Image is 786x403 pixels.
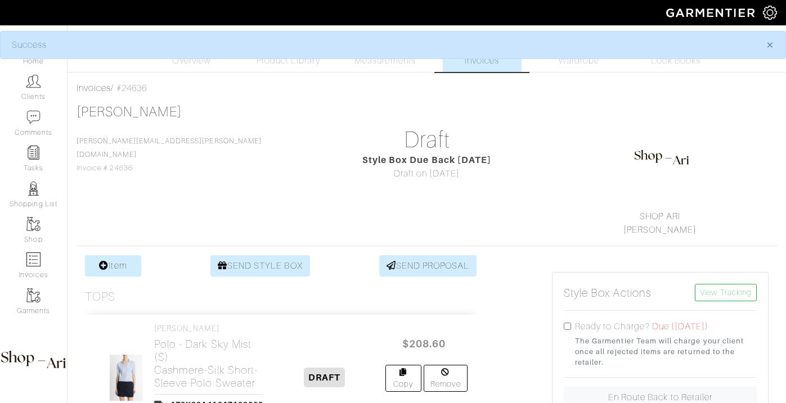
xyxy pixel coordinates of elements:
[26,252,41,266] img: orders-icon-0abe47150d42831381b5fb84f609e132dff9fe21cb692f30cb5eec754e2cba89.png
[318,153,535,167] div: Style Box Due Back [DATE]
[210,255,310,277] a: SEND STYLE BOX
[109,354,143,401] img: zmUfr27214WPApVVWVY9tp1b
[26,110,41,124] img: comment-icon-a0a6a9ef722e966f86d9cbdc48e553b5cf19dbc54f86b18d962a5391bc8f6eb6.png
[640,211,680,221] a: SHOP ARI
[85,290,115,304] h3: Tops
[318,167,535,180] div: Draft on [DATE]
[661,3,763,22] img: garmentier-logo-header-white-b43fb05a5012e4ada735d5af1a66efaba907eab6374d6393d1fbf88cb4ef424d.png
[575,320,650,333] label: Ready to Charge?
[257,54,320,67] span: Product Library
[652,322,709,332] span: Due ([DATE])
[763,6,777,20] img: gear-icon-white-bd11855cb880d31180b6d7d6211b90ccbf57a29d726f0c71d8c61bd08dd39cc2.png
[424,365,468,392] a: Remove
[385,365,421,392] a: Copy
[77,137,262,159] a: [PERSON_NAME][EMAIL_ADDRESS][PERSON_NAME][DOMAIN_NAME]
[575,336,757,368] small: The Garmentier Team will charge your client once all rejected items are returned to the retailer.
[154,324,263,390] a: [PERSON_NAME] Polo - Dark Sky Mist (S)Cashmere-Silk Short-Sleeve Polo Sweater
[172,54,210,67] span: Overview
[390,332,457,356] span: $208.60
[443,31,522,72] a: Invoices
[85,255,141,277] a: Item
[634,131,690,187] img: sjMWVCbD6yTVLRgJKhNoBvPv.png
[77,105,182,119] a: [PERSON_NAME]
[651,54,701,67] span: Look Books
[154,338,263,390] h2: Polo - Dark Sky Mist (S) Cashmere-Silk Short-Sleeve Polo Sweater
[77,137,262,172] span: Invoice # 24636
[26,182,41,196] img: stylists-icon-eb353228a002819b7ec25b43dbf5f0378dd9e0616d9560372ff212230b889e62.png
[26,288,41,302] img: garments-icon-b7da505a4dc4fd61783c78ac3ca0ef83fa9d6f193b1c9dc38574b1d14d53ca28.png
[12,38,749,52] div: Success
[318,126,535,153] h1: Draft
[26,217,41,231] img: garments-icon-b7da505a4dc4fd61783c78ac3ca0ef83fa9d6f193b1c9dc38574b1d14d53ca28.png
[564,286,652,300] h5: Style Box Actions
[379,255,477,277] a: SEND PROPOSAL
[77,81,777,95] div: / #24636
[465,54,499,67] span: Invoices
[766,37,774,52] span: ×
[26,74,41,88] img: clients-icon-6bae9207a08558b7cb47a8932f037763ab4055f8c8b6bfacd5dc20c3e0201464.png
[77,83,111,93] a: Invoices
[154,324,263,333] h4: [PERSON_NAME]
[695,284,757,301] a: View Tracking
[304,368,345,387] span: DRAFT
[354,54,416,67] span: Measurements
[559,54,599,67] span: Wardrobe
[26,146,41,160] img: reminder-icon-8004d30b9f0a5d33ae49ab947aed9ed385cf756f9e5892f1edd6e32f2345188e.png
[623,225,697,235] a: [PERSON_NAME]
